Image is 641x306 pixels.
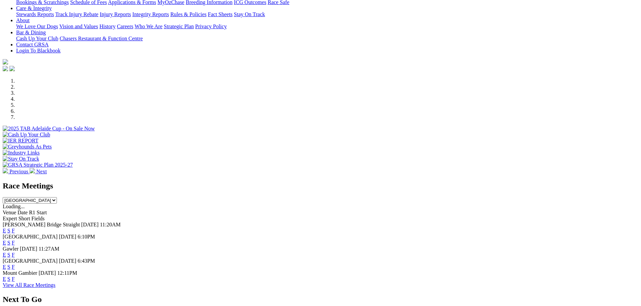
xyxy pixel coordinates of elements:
[7,252,10,258] a: S
[3,258,58,264] span: [GEOGRAPHIC_DATA]
[7,228,10,233] a: S
[3,252,6,258] a: E
[3,162,73,168] img: GRSA Strategic Plan 2025-27
[29,210,47,215] span: R1 Start
[3,210,16,215] span: Venue
[12,228,15,233] a: F
[164,24,194,29] a: Strategic Plan
[3,222,80,227] span: [PERSON_NAME] Bridge Straight
[7,240,10,246] a: S
[100,11,131,17] a: Injury Reports
[12,264,15,270] a: F
[3,234,58,239] span: [GEOGRAPHIC_DATA]
[81,222,99,227] span: [DATE]
[3,66,8,71] img: facebook.svg
[20,246,37,252] span: [DATE]
[78,258,95,264] span: 6:43PM
[16,11,54,17] a: Stewards Reports
[30,168,35,173] img: chevron-right-pager-white.svg
[16,36,58,41] a: Cash Up Your Club
[59,258,76,264] span: [DATE]
[3,276,6,282] a: E
[208,11,233,17] a: Fact Sheets
[3,204,25,209] span: Loading...
[3,264,6,270] a: E
[3,168,8,173] img: chevron-left-pager-white.svg
[39,246,60,252] span: 11:27AM
[60,36,143,41] a: Chasers Restaurant & Function Centre
[16,17,30,23] a: About
[16,5,52,11] a: Care & Integrity
[16,11,638,17] div: Care & Integrity
[3,228,6,233] a: E
[55,11,98,17] a: Track Injury Rebate
[19,216,30,221] span: Short
[9,66,15,71] img: twitter.svg
[3,132,50,138] img: Cash Up Your Club
[57,270,77,276] span: 12:11PM
[78,234,95,239] span: 6:10PM
[3,150,40,156] img: Industry Links
[16,36,638,42] div: Bar & Dining
[59,24,98,29] a: Vision and Values
[117,24,133,29] a: Careers
[3,240,6,246] a: E
[31,216,44,221] span: Fields
[3,144,52,150] img: Greyhounds As Pets
[16,42,48,47] a: Contact GRSA
[16,30,46,35] a: Bar & Dining
[7,264,10,270] a: S
[135,24,163,29] a: Who We Are
[132,11,169,17] a: Integrity Reports
[12,276,15,282] a: F
[39,270,56,276] span: [DATE]
[36,169,47,174] span: Next
[99,24,115,29] a: History
[3,246,19,252] span: Gawler
[170,11,207,17] a: Rules & Policies
[9,169,28,174] span: Previous
[195,24,227,29] a: Privacy Policy
[3,295,638,304] h2: Next To Go
[3,169,30,174] a: Previous
[3,156,39,162] img: Stay On Track
[12,240,15,246] a: F
[3,59,8,64] img: logo-grsa-white.png
[17,210,28,215] span: Date
[30,169,47,174] a: Next
[100,222,121,227] span: 11:20AM
[16,24,638,30] div: About
[3,270,37,276] span: Mount Gambier
[16,24,58,29] a: We Love Our Dogs
[59,234,76,239] span: [DATE]
[3,138,38,144] img: IER REPORT
[16,48,61,53] a: Login To Blackbook
[3,181,638,190] h2: Race Meetings
[3,216,17,221] span: Expert
[234,11,265,17] a: Stay On Track
[3,126,95,132] img: 2025 TAB Adelaide Cup - On Sale Now
[12,252,15,258] a: F
[7,276,10,282] a: S
[3,282,56,288] a: View All Race Meetings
